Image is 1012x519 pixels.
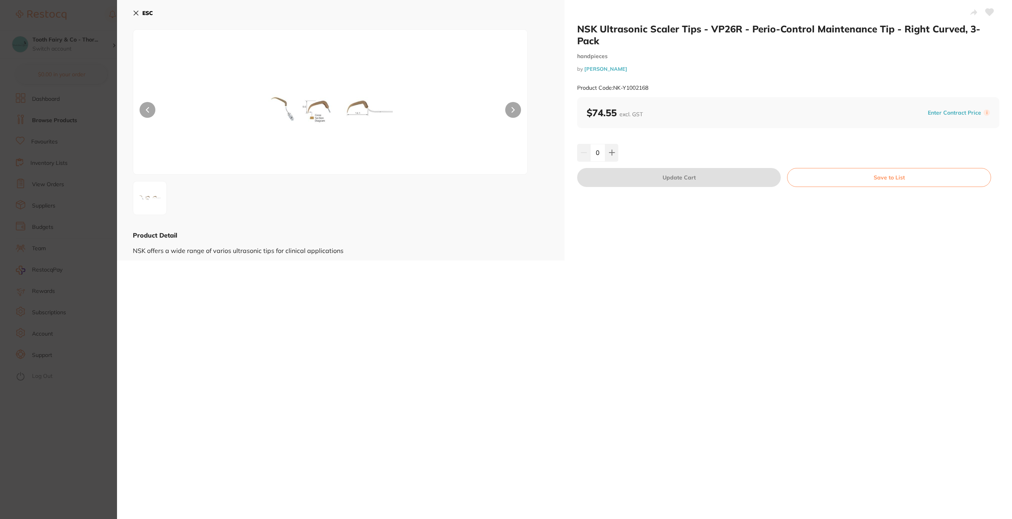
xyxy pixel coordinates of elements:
[136,184,164,212] img: MTY4LmpwZw
[212,49,448,174] img: MTY4LmpwZw
[577,85,648,91] small: Product Code: NK-Y1002168
[787,168,991,187] button: Save to List
[577,23,999,47] h2: NSK Ultrasonic Scaler Tips - VP26R - Perio-Control Maintenance Tip - Right Curved, 3-Pack
[142,9,153,17] b: ESC
[619,111,643,118] span: excl. GST
[587,107,643,119] b: $74.55
[577,66,999,72] small: by
[133,231,177,239] b: Product Detail
[925,109,984,117] button: Enter Contract Price
[133,240,549,254] div: NSK offers a wide range of varios ultrasonic tips for clinical applications
[584,66,627,72] a: [PERSON_NAME]
[984,109,990,116] label: i
[577,53,999,60] small: handpieces
[133,6,153,20] button: ESC
[577,168,781,187] button: Update Cart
